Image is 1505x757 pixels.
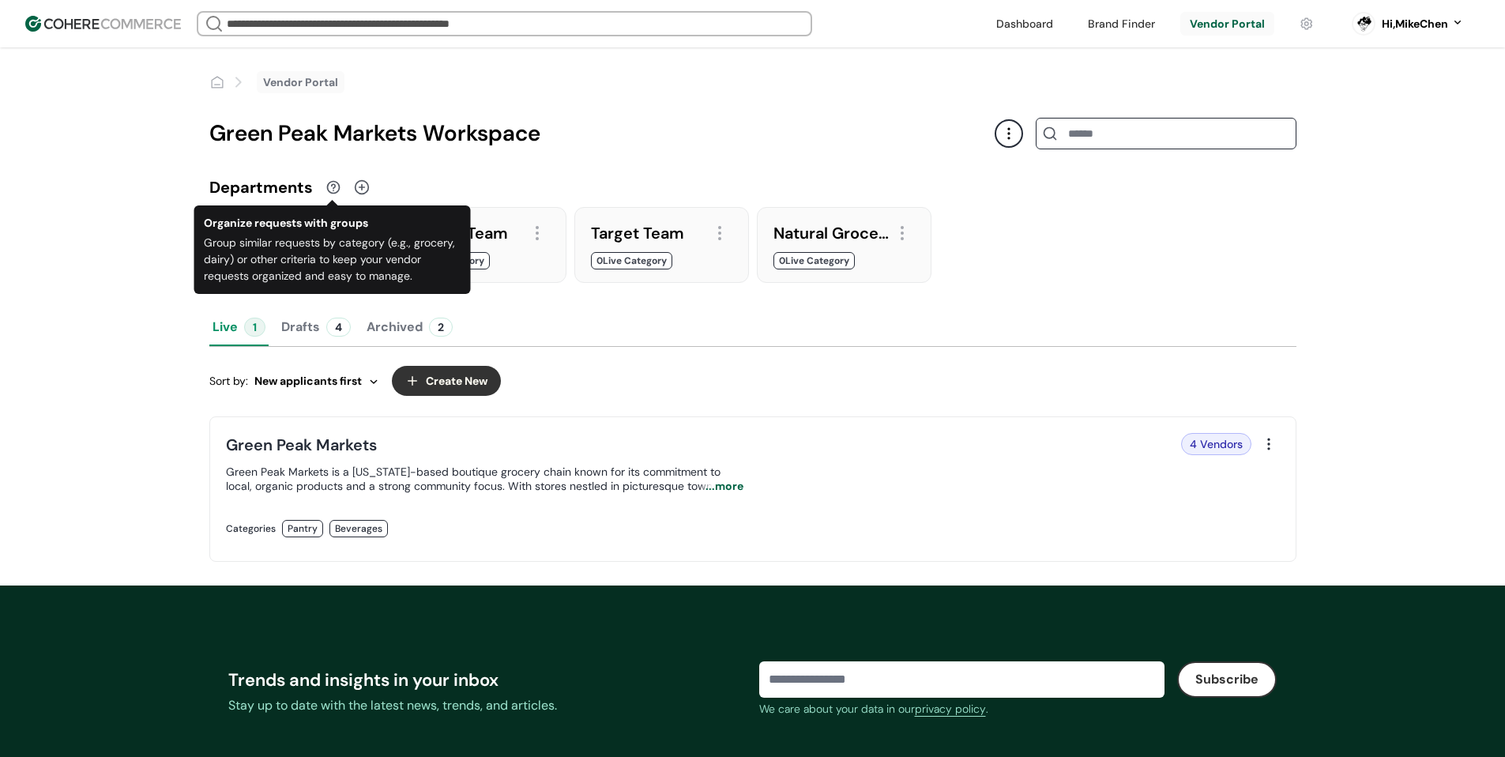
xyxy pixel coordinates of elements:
a: privacy policy [915,701,986,717]
div: Green Peak Markets Workspace [209,117,995,150]
button: Live [209,308,269,346]
div: 4 Vendors [1181,433,1251,455]
div: 4 [326,318,351,337]
div: Green Peak Markets is a [US_STATE]-based boutique grocery chain known for its commitment to local... [226,465,743,493]
nav: breadcrumb [209,71,344,93]
div: ...more [699,478,743,495]
span: We care about your data in our [759,702,915,716]
span: . [986,702,988,716]
div: 1 [244,318,265,337]
img: Cohere Logo [25,16,181,32]
div: Sort by: [209,373,379,390]
svg: 0 percent [1352,12,1375,36]
div: Group similar requests by category (e.g., grocery, dairy) or other criteria to keep your vendor r... [204,235,461,284]
button: Subscribe [1177,661,1277,698]
div: 2 [429,318,453,337]
div: Organize requests with groups [204,215,461,232]
div: Stay up to date with the latest news, trends, and articles. [228,696,747,715]
button: Create New [392,366,501,396]
div: Departments [209,175,313,199]
button: Drafts [278,308,354,346]
button: Archived [363,308,456,346]
div: Trends and insights in your inbox [228,667,747,693]
span: New applicants first [254,373,362,390]
a: Vendor Portal [263,74,338,91]
div: Hi, MikeChen [1382,16,1448,32]
button: Hi,MikeChen [1382,16,1464,32]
